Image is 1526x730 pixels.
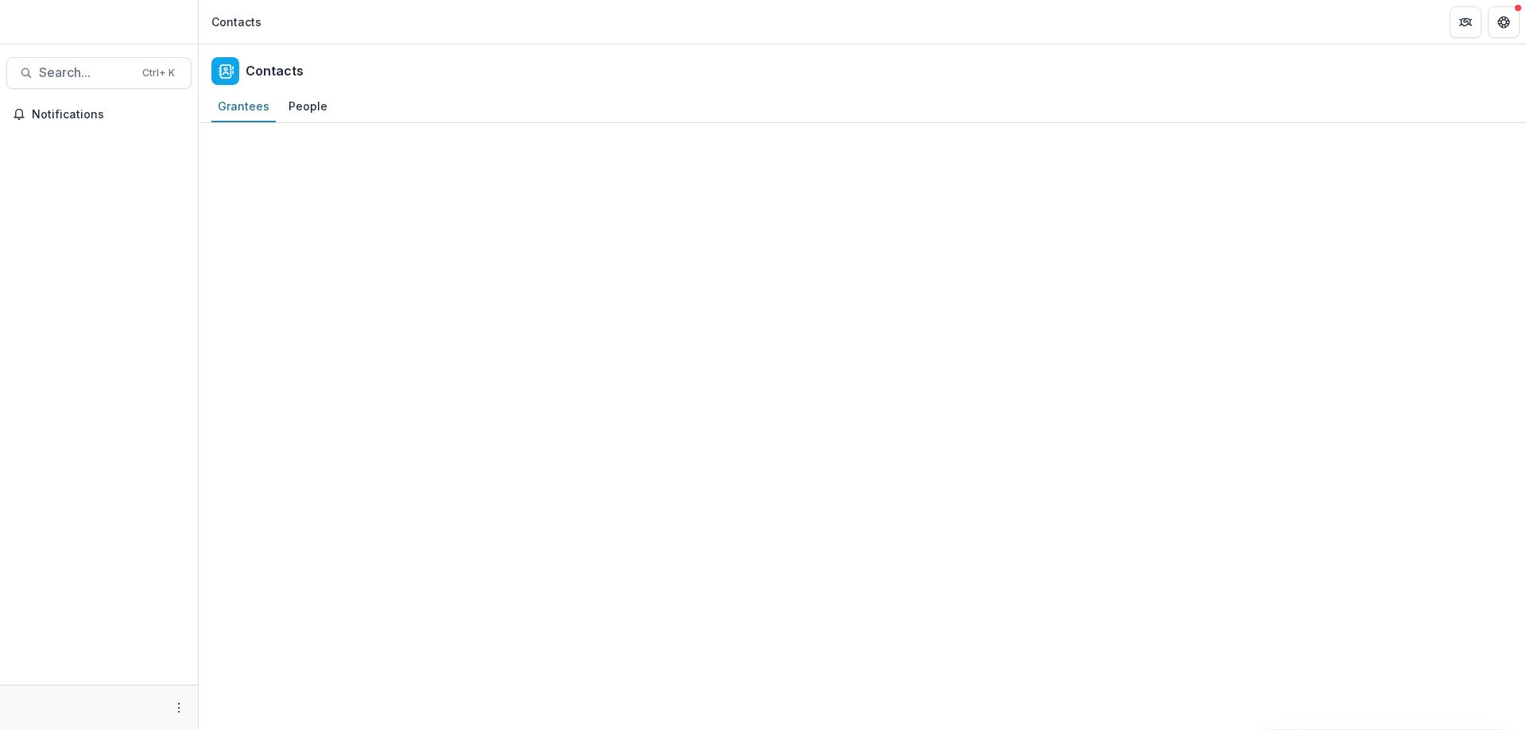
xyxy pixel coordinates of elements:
h2: Contacts [246,64,304,79]
nav: breadcrumb [205,10,268,33]
div: Grantees [211,95,276,118]
a: Grantees [211,91,276,122]
button: Notifications [6,102,192,127]
div: Contacts [211,14,261,30]
span: Notifications [32,108,185,122]
span: Search... [39,65,133,80]
button: More [169,698,188,717]
a: People [282,91,334,122]
button: Partners [1450,6,1481,38]
button: Get Help [1488,6,1520,38]
div: Ctrl + K [139,64,178,82]
button: Search... [6,57,192,89]
div: People [282,95,334,118]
